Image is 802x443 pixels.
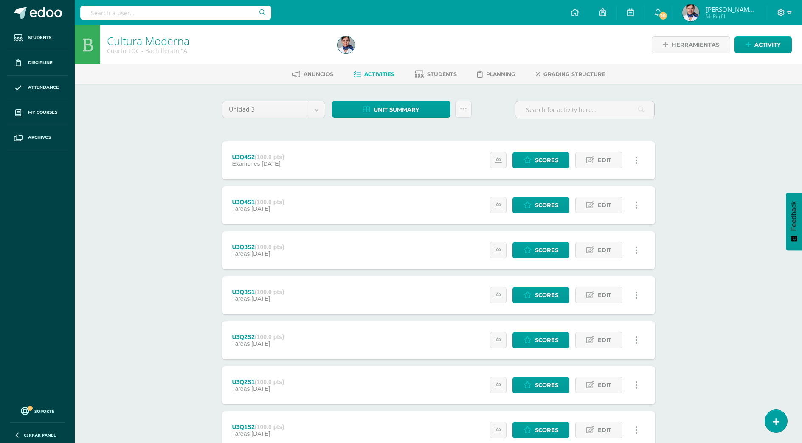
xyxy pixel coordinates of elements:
a: Scores [512,332,569,348]
span: Examenes [232,160,260,167]
span: Cerrar panel [24,432,56,438]
span: Scores [535,377,558,393]
a: Unidad 3 [222,101,325,118]
a: Scores [512,377,569,393]
a: Activity [734,36,792,53]
span: Scores [535,422,558,438]
span: Scores [535,242,558,258]
strong: (100.0 pts) [255,289,284,295]
span: Activity [754,37,781,53]
div: U3Q4S2 [232,154,284,160]
div: U3Q2S2 [232,334,284,340]
span: [DATE] [251,205,270,212]
a: My courses [7,100,68,125]
a: Attendance [7,76,68,101]
a: Archivos [7,125,68,150]
strong: (100.0 pts) [255,423,284,430]
span: [DATE] [251,340,270,347]
strong: (100.0 pts) [255,154,284,160]
span: Tareas [232,340,250,347]
img: 1792bf0c86e4e08ac94418cc7cb908c7.png [338,36,355,53]
span: Edit [598,242,611,258]
span: Unidad 3 [229,101,302,118]
span: Unit summary [374,102,419,118]
strong: (100.0 pts) [255,199,284,205]
strong: (100.0 pts) [255,244,284,250]
span: Tareas [232,430,250,437]
strong: (100.0 pts) [255,334,284,340]
a: Grading structure [536,67,605,81]
span: Edit [598,287,611,303]
div: U3Q2S1 [232,379,284,385]
span: Anuncios [304,71,333,77]
span: Edit [598,197,611,213]
span: [DATE] [251,385,270,392]
a: Scores [512,197,569,213]
a: Cultura Moderna [107,34,189,48]
span: Scores [535,332,558,348]
span: Edit [598,422,611,438]
span: Mi Perfil [706,13,757,20]
img: 1792bf0c86e4e08ac94418cc7cb908c7.png [682,4,699,21]
span: Scores [535,152,558,168]
span: Herramientas [672,37,719,53]
span: Edit [598,377,611,393]
span: Soporte [34,408,54,414]
span: Planning [486,71,515,77]
span: 20 [658,11,667,20]
span: Tareas [232,385,250,392]
a: Scores [512,287,569,303]
span: [DATE] [262,160,280,167]
span: [DATE] [251,295,270,302]
span: Scores [535,197,558,213]
a: Students [415,67,457,81]
span: Grading structure [543,71,605,77]
span: [DATE] [251,430,270,437]
span: Students [427,71,457,77]
span: Students [28,34,51,41]
span: [PERSON_NAME] [PERSON_NAME] [706,5,757,14]
div: U3Q3S2 [232,244,284,250]
span: Discipline [28,59,53,66]
span: Edit [598,152,611,168]
h1: Cultura Moderna [107,35,327,47]
span: Archivos [28,134,51,141]
a: Scores [512,422,569,438]
a: Students [7,25,68,50]
a: Planning [477,67,515,81]
div: U3Q1S2 [232,423,284,430]
span: My courses [28,109,57,116]
a: Discipline [7,50,68,76]
div: Cuarto TOC - Bachillerato 'A' [107,47,327,55]
button: Feedback - Mostrar encuesta [786,193,802,250]
span: Edit [598,332,611,348]
a: Unit summary [332,101,450,118]
a: Soporte [10,405,65,416]
input: Search for activity here… [515,101,654,118]
span: Tareas [232,295,250,302]
div: U3Q3S1 [232,289,284,295]
span: Tareas [232,250,250,257]
a: Scores [512,152,569,168]
span: Tareas [232,205,250,212]
span: [DATE] [251,250,270,257]
span: Activities [364,71,394,77]
a: Activities [354,67,394,81]
a: Scores [512,242,569,258]
a: Anuncios [292,67,333,81]
span: Scores [535,287,558,303]
span: Attendance [28,84,59,91]
div: U3Q4S1 [232,199,284,205]
input: Search a user… [80,6,271,20]
span: Feedback [790,201,798,231]
a: Herramientas [652,36,730,53]
strong: (100.0 pts) [255,379,284,385]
